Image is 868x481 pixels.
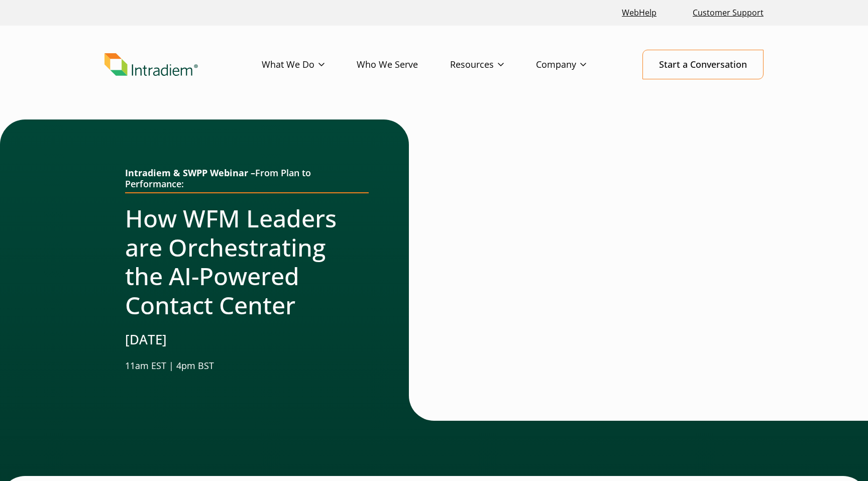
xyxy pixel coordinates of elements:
a: Customer Support [689,2,768,24]
a: Link to homepage of Intradiem [104,53,262,76]
a: Who We Serve [357,50,450,79]
a: Company [536,50,618,79]
h3: [DATE] [125,332,369,347]
h2: From Plan to Performance: [125,168,369,193]
a: Resources [450,50,536,79]
strong: Intradiem & SWPP Webinar – [125,167,255,179]
a: What We Do [262,50,357,79]
p: 11am EST | 4pm BST [125,359,369,373]
a: Start a Conversation [642,50,764,79]
a: Link opens in a new window [618,2,661,24]
h2: How WFM Leaders are Orchestrating the AI-Powered Contact Center [125,204,369,319]
img: Intradiem [104,53,198,76]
